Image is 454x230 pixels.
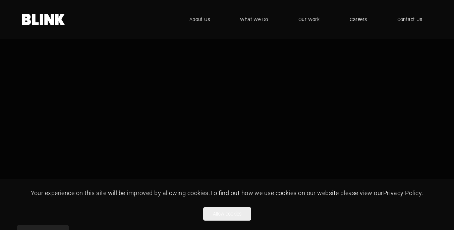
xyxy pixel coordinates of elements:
[387,9,433,30] a: Contact Us
[340,9,377,30] a: Careers
[179,9,220,30] a: About Us
[203,207,251,221] button: Allow cookies
[350,16,367,23] span: Careers
[240,16,268,23] span: What We Do
[383,189,422,197] a: Privacy Policy
[397,16,422,23] span: Contact Us
[230,9,278,30] a: What We Do
[288,9,330,30] a: Our Work
[22,14,65,25] a: Home
[31,189,423,197] span: Your experience on this site will be improved by allowing cookies. To find out how we use cookies...
[189,16,210,23] span: About Us
[298,16,320,23] span: Our Work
